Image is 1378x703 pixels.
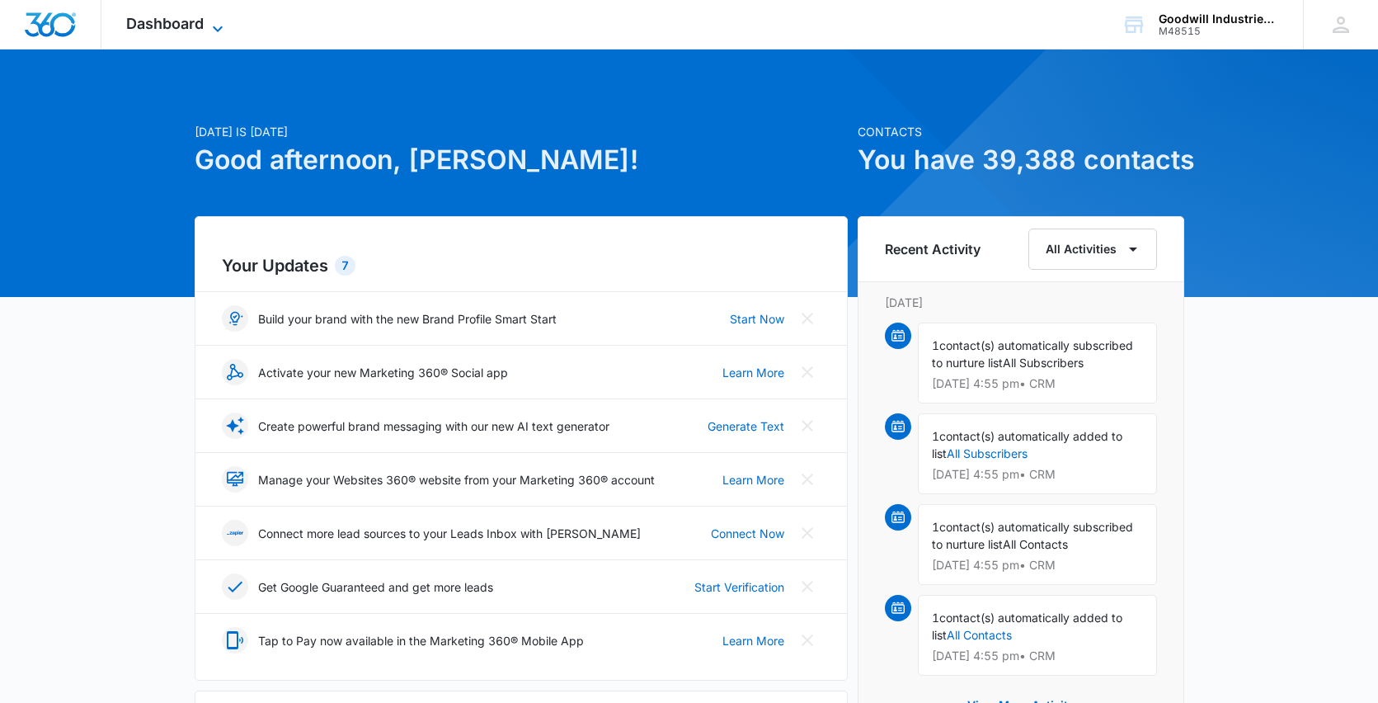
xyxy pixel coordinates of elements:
[222,253,821,278] h2: Your Updates
[932,378,1143,389] p: [DATE] 4:55 pm • CRM
[1028,229,1157,270] button: All Activities
[858,140,1184,180] h1: You have 39,388 contacts
[932,429,1122,460] span: contact(s) automatically added to list
[932,429,939,443] span: 1
[708,418,784,435] a: Generate Text
[794,573,821,600] button: Close
[335,256,355,276] div: 7
[258,310,557,328] p: Build your brand with the new Brand Profile Smart Start
[195,123,848,140] p: [DATE] is [DATE]
[932,611,1122,642] span: contact(s) automatically added to list
[722,364,784,381] a: Learn More
[932,650,1143,662] p: [DATE] 4:55 pm • CRM
[932,469,1143,480] p: [DATE] 4:55 pm • CRM
[1003,356,1084,370] span: All Subscribers
[932,520,939,534] span: 1
[932,520,1133,551] span: contact(s) automatically subscribed to nurture list
[258,418,609,435] p: Create powerful brand messaging with our new AI text generator
[794,305,821,332] button: Close
[794,359,821,385] button: Close
[1003,537,1068,551] span: All Contacts
[195,140,848,180] h1: Good afternoon, [PERSON_NAME]!
[794,627,821,653] button: Close
[947,628,1012,642] a: All Contacts
[947,446,1028,460] a: All Subscribers
[722,471,784,488] a: Learn More
[794,520,821,546] button: Close
[730,310,784,328] a: Start Now
[258,632,584,649] p: Tap to Pay now available in the Marketing 360® Mobile App
[711,525,784,542] a: Connect Now
[932,611,939,625] span: 1
[932,338,939,352] span: 1
[126,15,204,32] span: Dashboard
[258,525,641,542] p: Connect more lead sources to your Leads Inbox with [PERSON_NAME]
[858,123,1184,140] p: Contacts
[932,559,1143,571] p: [DATE] 4:55 pm • CRM
[258,578,493,596] p: Get Google Guaranteed and get more leads
[794,466,821,493] button: Close
[885,294,1157,311] p: [DATE]
[694,578,784,596] a: Start Verification
[1159,12,1279,26] div: account name
[932,338,1133,370] span: contact(s) automatically subscribed to nurture list
[722,632,784,649] a: Learn More
[885,239,981,259] h6: Recent Activity
[1159,26,1279,37] div: account id
[258,364,508,381] p: Activate your new Marketing 360® Social app
[794,413,821,439] button: Close
[258,471,655,488] p: Manage your Websites 360® website from your Marketing 360® account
